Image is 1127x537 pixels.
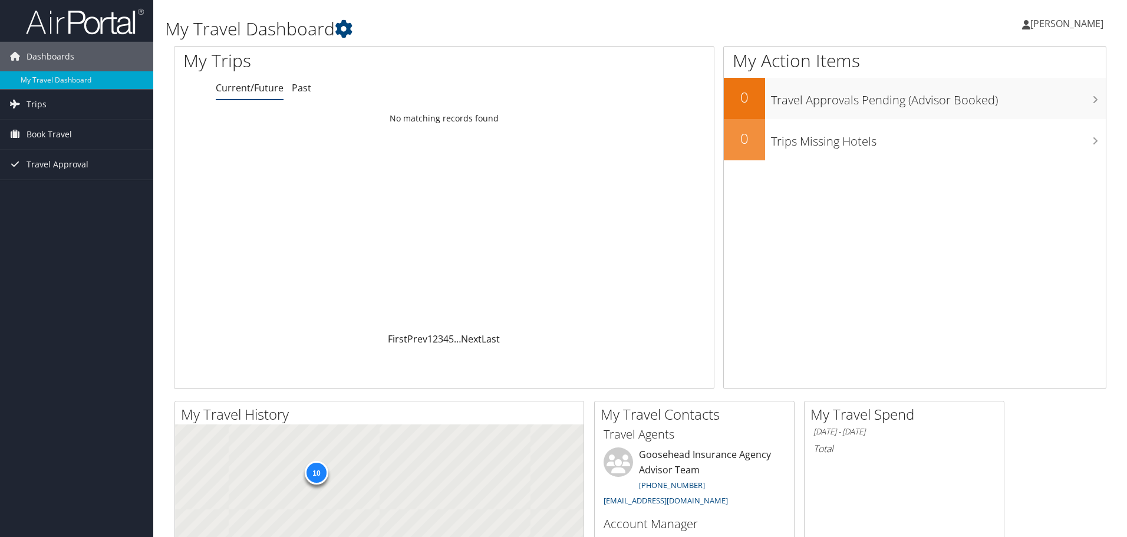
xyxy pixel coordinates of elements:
h1: My Travel Dashboard [165,17,799,41]
a: 0Trips Missing Hotels [724,119,1106,160]
span: Book Travel [27,120,72,149]
span: Dashboards [27,42,74,71]
a: 4 [443,332,449,345]
a: First [388,332,407,345]
h6: Total [813,442,995,455]
a: [PERSON_NAME] [1022,6,1115,41]
h6: [DATE] - [DATE] [813,426,995,437]
img: airportal-logo.png [26,8,144,35]
h2: 0 [724,87,765,107]
span: … [454,332,461,345]
a: 1 [427,332,433,345]
a: Past [292,81,311,94]
a: 3 [438,332,443,345]
h2: My Travel Contacts [601,404,794,424]
h1: My Trips [183,48,480,73]
h3: Travel Agents [604,426,785,443]
a: Last [482,332,500,345]
h2: 0 [724,129,765,149]
h2: My Travel Spend [810,404,1004,424]
h3: Account Manager [604,516,785,532]
span: Trips [27,90,47,119]
h1: My Action Items [724,48,1106,73]
a: [PHONE_NUMBER] [639,480,705,490]
a: Next [461,332,482,345]
a: Current/Future [216,81,284,94]
td: No matching records found [174,108,714,129]
span: Travel Approval [27,150,88,179]
h2: My Travel History [181,404,584,424]
a: 5 [449,332,454,345]
li: Goosehead Insurance Agency Advisor Team [598,447,791,510]
span: [PERSON_NAME] [1030,17,1103,30]
a: Prev [407,332,427,345]
h3: Travel Approvals Pending (Advisor Booked) [771,86,1106,108]
div: 10 [304,461,328,485]
a: [EMAIL_ADDRESS][DOMAIN_NAME] [604,495,728,506]
h3: Trips Missing Hotels [771,127,1106,150]
a: 2 [433,332,438,345]
a: 0Travel Approvals Pending (Advisor Booked) [724,78,1106,119]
